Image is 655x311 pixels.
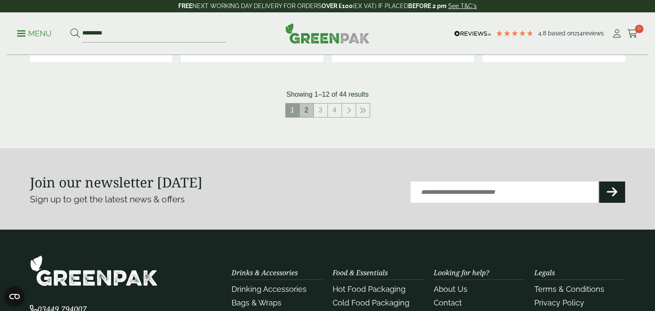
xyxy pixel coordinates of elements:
[178,3,192,9] strong: FREE
[30,193,298,206] p: Sign up to get the latest news & offers
[17,29,52,39] p: Menu
[408,3,446,9] strong: BEFORE 2 pm
[30,173,203,191] strong: Join our newsletter [DATE]
[322,3,353,9] strong: OVER £100
[4,286,25,307] button: Open CMP widget
[454,31,491,37] img: REVIEWS.io
[612,29,622,38] i: My Account
[333,285,406,294] a: Hot Food Packaging
[286,104,299,117] span: 1
[583,30,604,37] span: reviews
[17,29,52,37] a: Menu
[434,285,467,294] a: About Us
[574,30,583,37] span: 214
[286,89,368,100] p: Showing 1–12 of 44 results
[434,298,462,307] a: Contact
[448,3,477,9] a: See T&C's
[232,285,307,294] a: Drinking Accessories
[534,285,604,294] a: Terms & Conditions
[30,255,158,286] img: GreenPak Supplies
[534,298,584,307] a: Privacy Policy
[635,25,643,33] span: 0
[285,23,370,43] img: GreenPak Supplies
[314,104,327,117] a: 3
[496,29,534,37] div: 4.79 Stars
[548,30,574,37] span: Based on
[333,298,409,307] a: Cold Food Packaging
[538,30,548,37] span: 4.8
[232,298,281,307] a: Bags & Wraps
[300,104,313,117] a: 2
[328,104,342,117] a: 4
[627,29,638,38] i: Cart
[627,27,638,40] a: 0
